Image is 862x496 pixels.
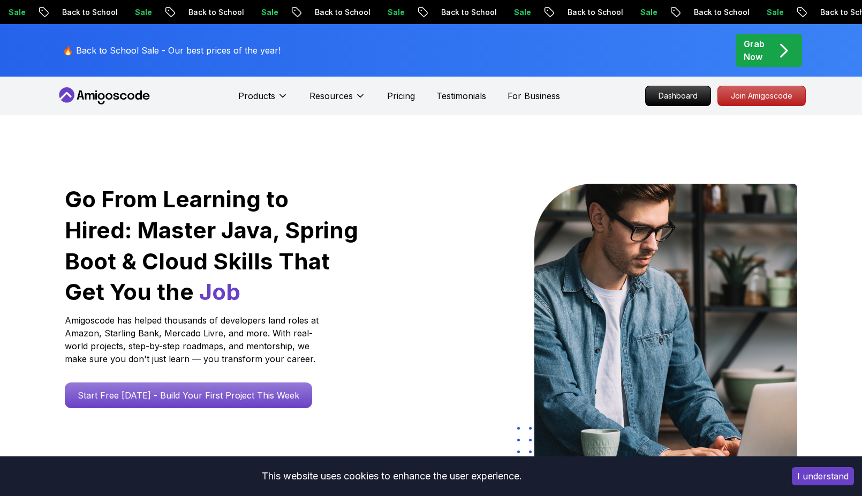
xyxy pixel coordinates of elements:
[646,86,710,106] p: Dashboard
[508,89,560,102] a: For Business
[744,37,765,63] p: Grab Now
[53,7,126,18] p: Back to School
[505,7,539,18] p: Sale
[309,89,353,102] p: Resources
[179,7,252,18] p: Back to School
[717,86,806,106] a: Join Amigoscode
[65,184,360,307] h1: Go From Learning to Hired: Master Java, Spring Boot & Cloud Skills That Get You the
[252,7,286,18] p: Sale
[238,89,275,102] p: Products
[432,7,505,18] p: Back to School
[8,464,776,488] div: This website uses cookies to enhance the user experience.
[758,7,792,18] p: Sale
[306,7,379,18] p: Back to School
[309,89,366,111] button: Resources
[792,467,854,485] button: Accept cookies
[631,7,666,18] p: Sale
[199,278,240,305] span: Job
[558,7,631,18] p: Back to School
[436,89,486,102] a: Testimonials
[65,314,322,365] p: Amigoscode has helped thousands of developers land roles at Amazon, Starling Bank, Mercado Livre,...
[645,86,711,106] a: Dashboard
[387,89,415,102] a: Pricing
[65,382,312,408] a: Start Free [DATE] - Build Your First Project This Week
[63,44,281,57] p: 🔥 Back to School Sale - Our best prices of the year!
[685,7,758,18] p: Back to School
[126,7,160,18] p: Sale
[238,89,288,111] button: Products
[379,7,413,18] p: Sale
[718,86,805,106] p: Join Amigoscode
[534,184,797,460] img: hero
